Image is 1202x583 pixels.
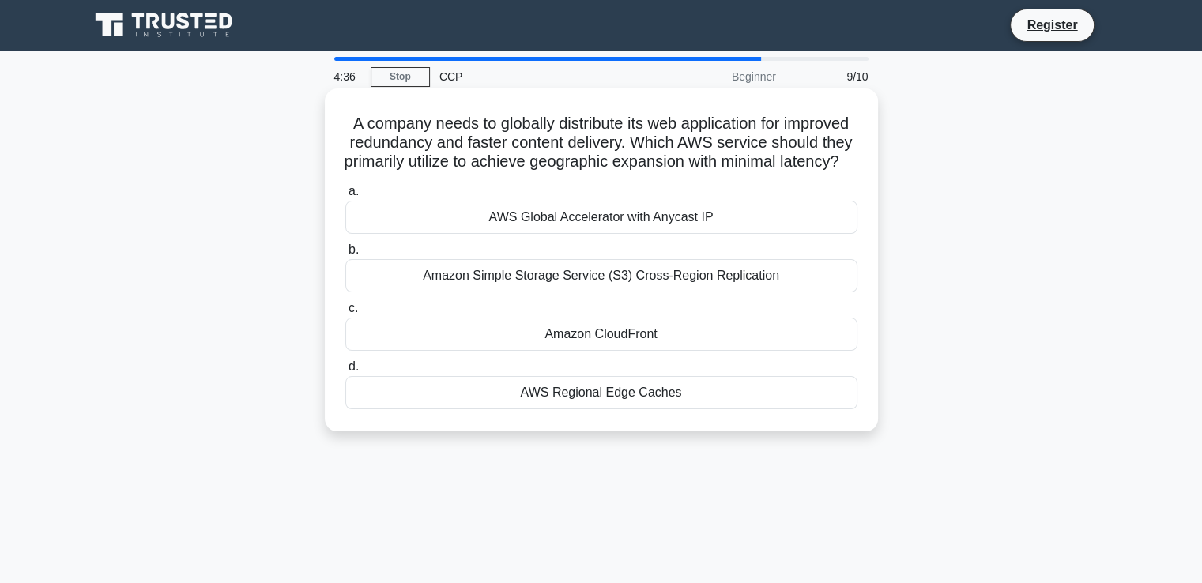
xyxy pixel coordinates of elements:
[349,184,359,197] span: a.
[786,61,878,92] div: 9/10
[349,301,358,314] span: c.
[1017,15,1087,35] a: Register
[647,61,786,92] div: Beginner
[371,67,430,87] a: Stop
[344,114,859,172] h5: A company needs to globally distribute its web application for improved redundancy and faster con...
[325,61,371,92] div: 4:36
[345,318,857,351] div: Amazon CloudFront
[345,376,857,409] div: AWS Regional Edge Caches
[349,359,359,373] span: d.
[349,243,359,256] span: b.
[430,61,647,92] div: CCP
[345,201,857,234] div: AWS Global Accelerator with Anycast IP
[345,259,857,292] div: Amazon Simple Storage Service (S3) Cross-Region Replication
